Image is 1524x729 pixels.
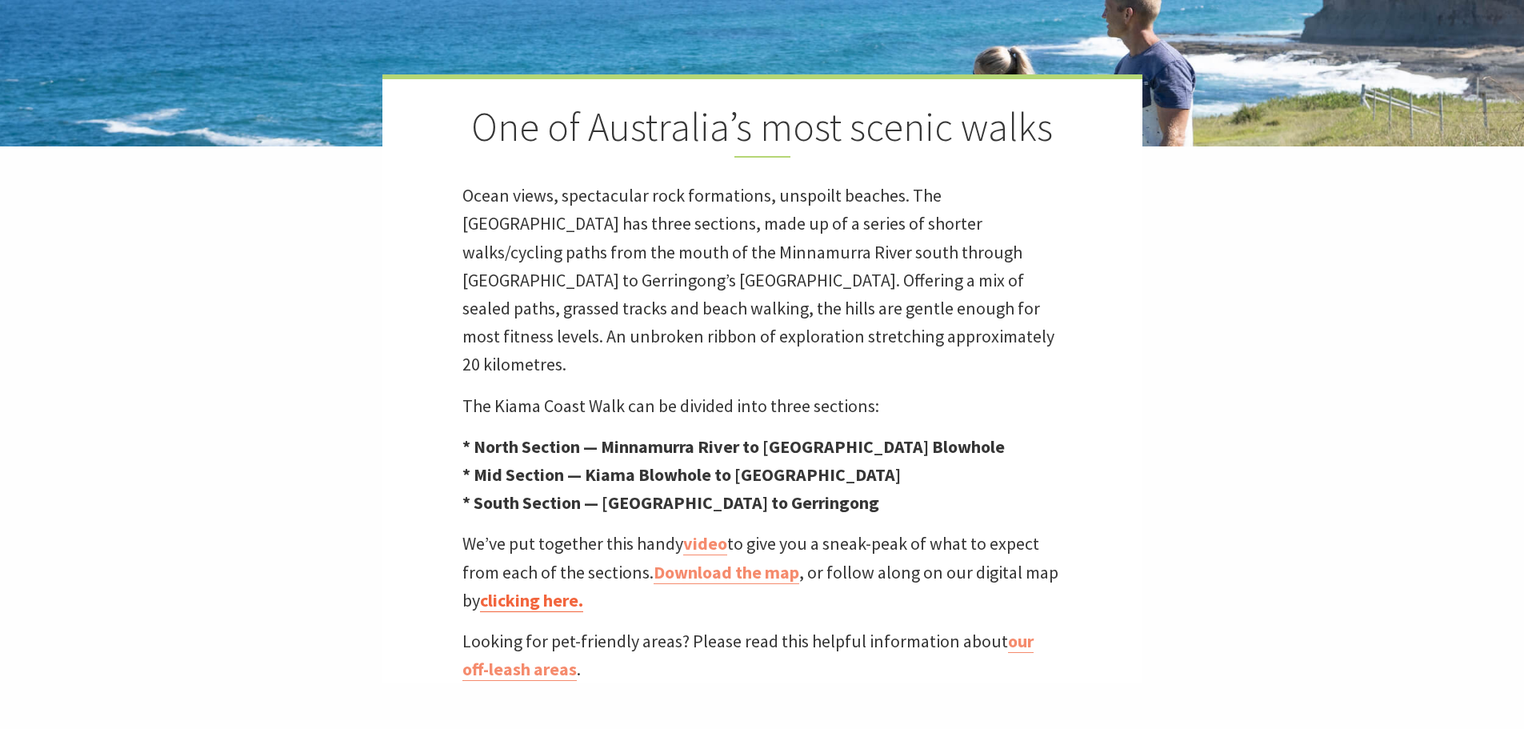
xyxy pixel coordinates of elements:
p: Looking for pet-friendly areas? Please read this helpful information about . [462,627,1062,683]
p: The Kiama Coast Walk can be divided into three sections: [462,392,1062,420]
a: our off-leash areas [462,630,1034,681]
strong: * South Section — [GEOGRAPHIC_DATA] to Gerringong [462,491,879,514]
a: video [683,532,727,555]
p: Ocean views, spectacular rock formations, unspoilt beaches. The [GEOGRAPHIC_DATA] has three secti... [462,182,1062,379]
a: clicking here. [480,589,583,612]
strong: * Mid Section — Kiama Blowhole to [GEOGRAPHIC_DATA] [462,463,901,486]
a: Download the map [654,561,799,584]
p: We’ve put together this handy to give you a sneak-peak of what to expect from each of the section... [462,530,1062,615]
strong: * North Section — Minnamurra River to [GEOGRAPHIC_DATA] Blowhole [462,435,1005,458]
h2: One of Australia’s most scenic walks [462,103,1062,158]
